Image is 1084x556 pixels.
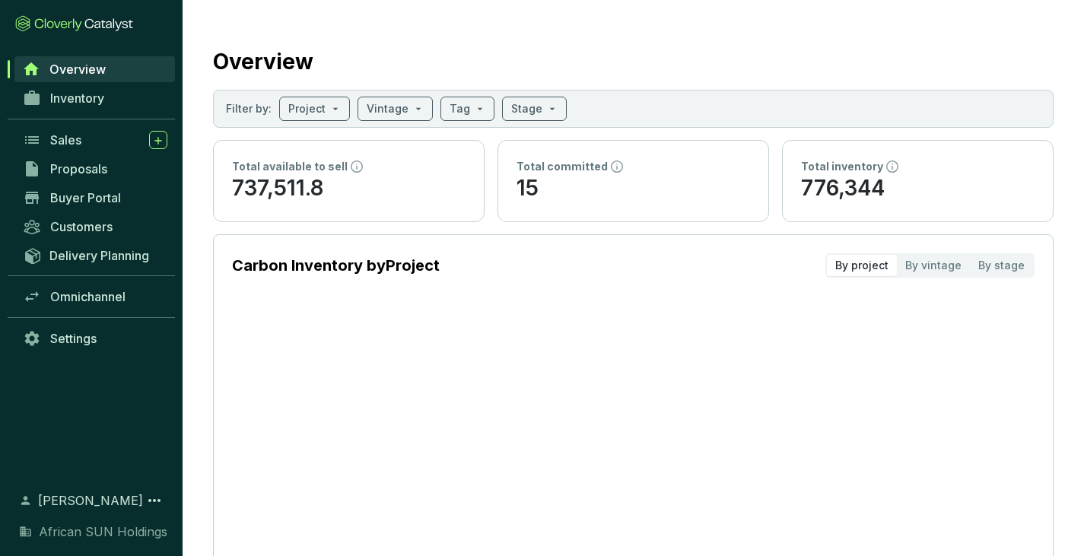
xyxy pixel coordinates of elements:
[50,219,113,234] span: Customers
[226,101,272,116] p: Filter by:
[39,523,167,541] span: African SUN Holdings
[50,190,121,205] span: Buyer Portal
[970,255,1033,276] div: By stage
[50,161,107,176] span: Proposals
[801,159,883,174] p: Total inventory
[517,159,608,174] p: Total committed
[50,132,81,148] span: Sales
[517,174,750,203] p: 15
[15,284,175,310] a: Omnichannel
[15,85,175,111] a: Inventory
[49,62,106,77] span: Overview
[827,255,897,276] div: By project
[15,326,175,351] a: Settings
[213,46,313,78] h2: Overview
[50,331,97,346] span: Settings
[15,127,175,153] a: Sales
[50,289,126,304] span: Omnichannel
[14,56,175,82] a: Overview
[232,159,348,174] p: Total available to sell
[50,91,104,106] span: Inventory
[49,248,149,263] span: Delivery Planning
[897,255,970,276] div: By vintage
[232,255,440,276] p: Carbon Inventory by Project
[15,185,175,211] a: Buyer Portal
[15,156,175,182] a: Proposals
[15,243,175,268] a: Delivery Planning
[232,174,466,203] p: 737,511.8
[38,491,143,510] span: [PERSON_NAME]
[801,174,1035,203] p: 776,344
[15,214,175,240] a: Customers
[825,253,1035,278] div: segmented control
